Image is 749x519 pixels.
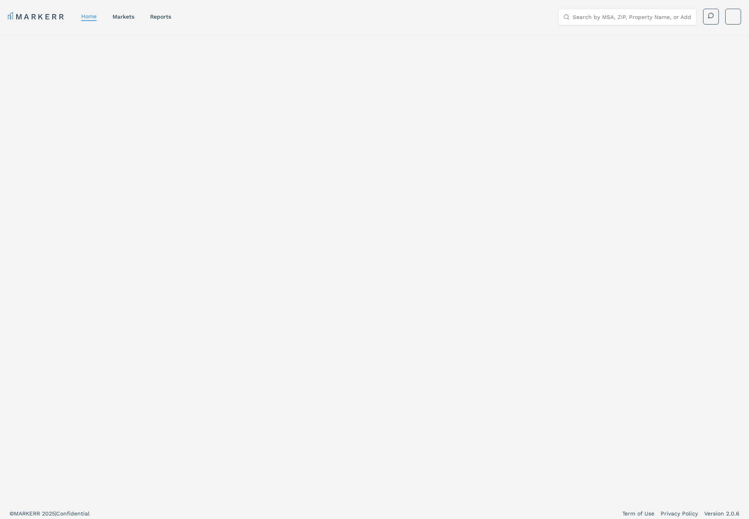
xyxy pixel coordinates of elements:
a: Term of Use [622,510,654,517]
a: home [81,13,97,19]
span: 2025 | [42,510,56,517]
a: Privacy Policy [661,510,698,517]
input: Search by MSA, ZIP, Property Name, or Address [573,9,692,25]
span: Confidential [56,510,90,517]
span: © [10,510,14,517]
a: markets [112,13,134,20]
a: MARKERR [8,11,65,22]
a: reports [150,13,171,20]
span: MARKERR [14,510,42,517]
a: Version 2.0.6 [704,510,739,517]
